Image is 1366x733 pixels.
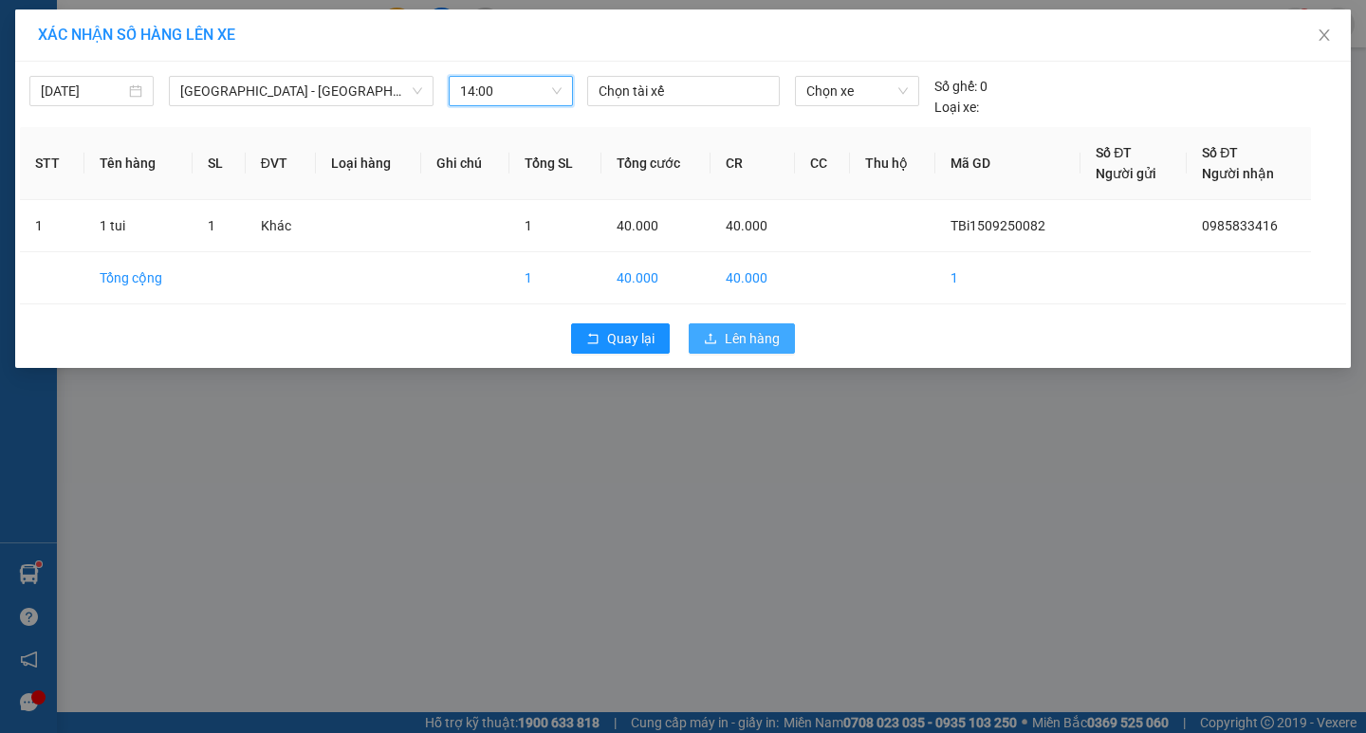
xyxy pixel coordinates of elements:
td: 40.000 [601,252,711,304]
td: 1 [509,252,601,304]
span: upload [704,332,717,347]
span: 0974663623 [60,48,144,64]
span: Gửi [14,77,34,91]
span: 14 [PERSON_NAME], [PERSON_NAME] [55,68,232,119]
th: CC [795,127,850,200]
span: 0985833416 [1202,218,1278,233]
button: uploadLên hàng [689,323,795,354]
span: Số ghế: [934,76,977,97]
td: 1 tui [84,200,193,252]
span: TBi1509250082 [951,218,1045,233]
span: Người gửi [1096,166,1156,181]
td: 1 [20,200,84,252]
span: 40.000 [726,218,767,233]
span: Số ĐT [1202,145,1238,160]
span: XÁC NHẬN SỐ HÀNG LÊN XE [38,26,235,44]
th: Tổng SL [509,127,601,200]
input: 15/09/2025 [41,81,125,101]
span: 0353686822 [64,128,148,144]
span: 1 [208,218,215,233]
span: Số ĐT [1096,145,1132,160]
span: down [412,85,423,97]
th: Tên hàng [84,127,193,200]
span: Lên hàng [725,328,780,349]
th: CR [711,127,795,200]
strong: HOTLINE : [111,27,175,42]
th: SL [193,127,246,200]
span: Người nhận [1202,166,1274,181]
th: STT [20,127,84,200]
span: Quay lại [607,328,655,349]
td: Tổng cộng [84,252,193,304]
th: Tổng cước [601,127,711,200]
span: 40.000 [617,218,658,233]
th: Ghi chú [421,127,509,200]
div: 0 [934,76,988,97]
td: 1 [935,252,1081,304]
th: Loại hàng [316,127,421,200]
th: Mã GD [935,127,1081,200]
span: 14:00 [460,77,562,105]
span: close [1317,27,1332,43]
strong: CÔNG TY VẬN TẢI ĐỨC TRƯỞNG [41,10,245,25]
th: Thu hộ [850,127,935,200]
span: Hà Nội - Thái Thụy (45 chỗ) [180,77,422,105]
th: ĐVT [246,127,317,200]
span: rollback [586,332,600,347]
button: rollbackQuay lại [571,323,670,354]
span: - [55,48,144,64]
button: Close [1298,9,1351,63]
td: Khác [246,200,317,252]
span: VP [PERSON_NAME] - [55,68,232,119]
span: Chọn xe [806,77,907,105]
span: Loại xe: [934,97,979,118]
span: - [59,128,148,144]
span: 1 [525,218,532,233]
td: 40.000 [711,252,795,304]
